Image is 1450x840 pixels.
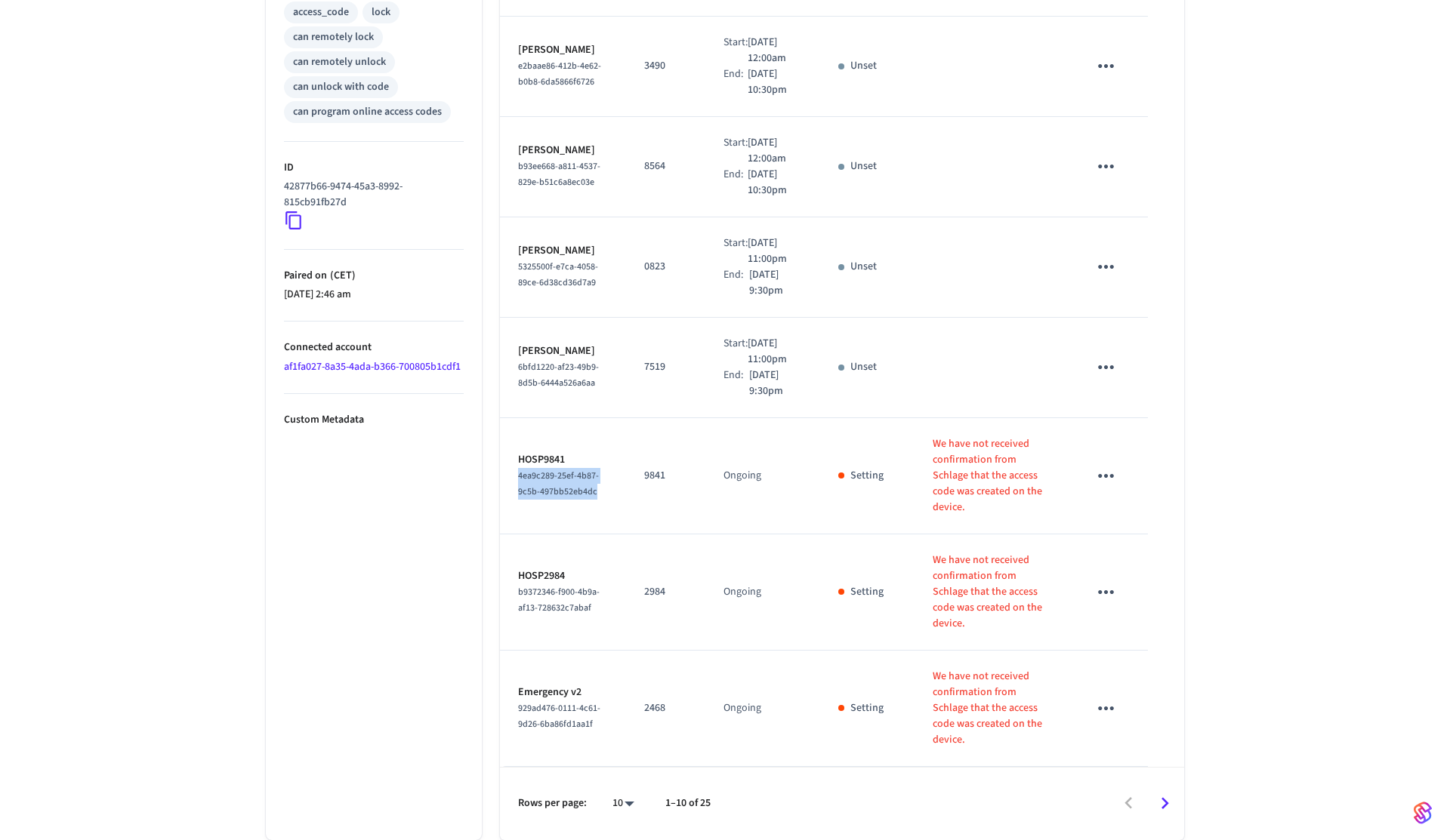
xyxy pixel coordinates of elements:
[284,340,464,355] p: Connected account
[723,66,748,98] div: End:
[293,104,442,120] div: can program online access codes
[933,436,1052,515] p: We have not received confirmation from Schlage that the access code was created on the device.
[284,287,464,303] p: [DATE] 2:46 am
[933,552,1052,632] p: We have not received confirmation from Schlage that the access code was created on the device.
[293,29,374,45] div: can remotely lock
[518,243,608,259] p: [PERSON_NAME]
[518,568,608,584] p: HOSP2984
[850,58,877,74] p: Unset
[518,469,599,498] span: 4ea9c289-25ef-4b87-9c5b-497bb52eb4dc
[723,135,748,167] div: Start:
[284,268,464,284] p: Paired on
[748,167,802,198] p: [DATE] 10:30pm
[705,534,820,651] td: Ongoing
[723,35,748,66] div: Start:
[850,700,884,716] p: Setting
[644,468,687,484] p: 9841
[293,54,386,70] div: can remotely unlock
[723,267,749,299] div: End:
[284,412,464,428] p: Custom Metadata
[518,42,608,58] p: [PERSON_NAME]
[293,79,389,95] div: can unlock with code
[748,35,802,66] p: [DATE] 12:00am
[850,158,877,174] p: Unset
[284,160,464,176] p: ID
[850,468,884,484] p: Setting
[1414,801,1432,825] img: SeamLogoGradient.69752ec5.svg
[518,343,608,359] p: [PERSON_NAME]
[850,359,877,375] p: Unset
[723,167,748,198] div: End:
[665,795,711,811] p: 1–10 of 25
[644,584,687,600] p: 2984
[518,260,598,289] span: 5325500f-e7ca-4058-89ce-6d38cd36d7a9
[518,795,587,811] p: Rows per page:
[284,359,461,374] a: af1fa027-8a35-4ada-b366-700805b1cdf1
[748,235,802,267] p: [DATE] 11:00pm
[723,368,749,399] div: End:
[748,336,802,368] p: [DATE] 11:00pm
[705,418,820,534] td: Ongoing
[518,60,601,88] span: e2baae86-412b-4e62-b0b8-6da5866f6726
[518,160,600,189] span: b93ee668-a811-4537-829e-b51c6a8ec03e
[605,792,641,814] div: 10
[372,5,390,20] div: lock
[723,235,748,267] div: Start:
[644,158,687,174] p: 8564
[284,179,458,211] p: 42877b66-9474-45a3-8992-815cb91fb27d
[518,586,600,614] span: b9372346-f900-4b9a-af13-728632c7abaf
[748,135,802,167] p: [DATE] 12:00am
[518,143,608,158] p: [PERSON_NAME]
[850,259,877,275] p: Unset
[1147,786,1183,821] button: Go to next page
[705,651,820,767] td: Ongoing
[518,452,608,468] p: HOSP9841
[644,700,687,716] p: 2468
[644,58,687,74] p: 3490
[518,685,608,700] p: Emergency v2
[748,66,802,98] p: [DATE] 10:30pm
[749,368,802,399] p: [DATE] 9:30pm
[293,5,349,20] div: access_code
[850,584,884,600] p: Setting
[644,259,687,275] p: 0823
[518,361,599,389] span: 6bfd1220-af23-49b9-8d5b-6444a526a6aa
[644,359,687,375] p: 7519
[518,702,600,731] span: 929ad476-0111-4c61-9d26-6ba86fd1aa1f
[723,336,748,368] div: Start:
[933,669,1052,748] p: We have not received confirmation from Schlage that the access code was created on the device.
[327,268,356,283] span: ( CET )
[749,267,802,299] p: [DATE] 9:30pm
